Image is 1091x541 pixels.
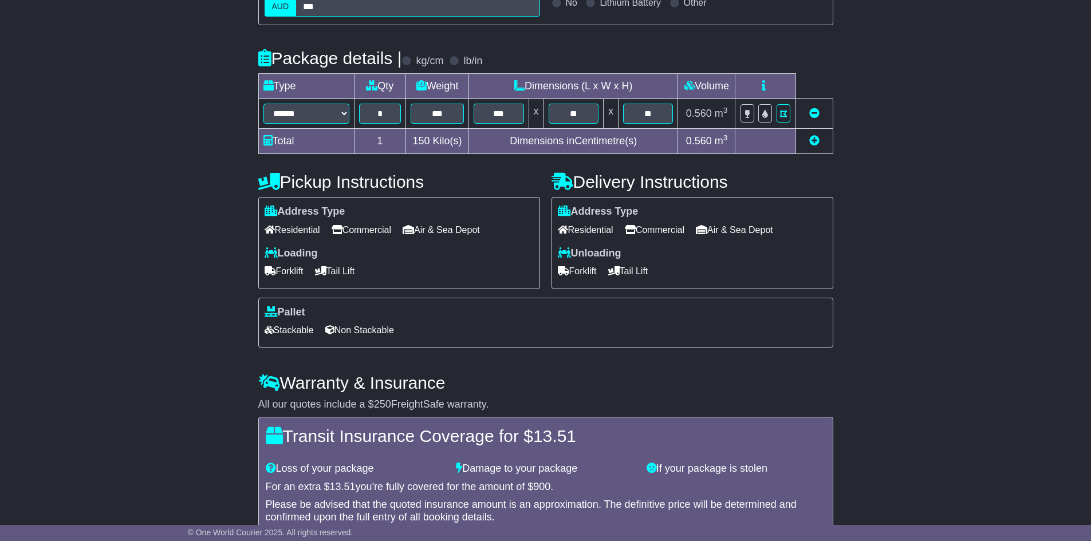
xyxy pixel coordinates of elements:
span: 150 [413,135,430,147]
div: Loss of your package [260,463,451,475]
td: Dimensions in Centimetre(s) [469,129,678,154]
label: kg/cm [416,55,443,68]
span: m [715,108,728,119]
span: Air & Sea Depot [403,221,480,239]
label: Unloading [558,247,621,260]
span: Residential [558,221,613,239]
span: 13.51 [330,481,356,492]
a: Add new item [809,135,820,147]
td: Type [258,74,354,99]
label: Loading [265,247,318,260]
div: For an extra $ you're fully covered for the amount of $ . [266,481,826,493]
td: Dimensions (L x W x H) [469,74,678,99]
td: Volume [678,74,735,99]
h4: Delivery Instructions [552,172,833,191]
td: Weight [406,74,469,99]
span: Stackable [265,321,314,339]
span: Air & Sea Depot [696,221,773,239]
span: Tail Lift [315,262,355,280]
td: x [603,99,618,129]
span: 0.560 [686,108,712,119]
span: 900 [533,481,550,492]
div: Please be advised that the quoted insurance amount is an approximation. The definitive price will... [266,499,826,523]
label: Address Type [558,206,639,218]
span: Commercial [332,221,391,239]
h4: Package details | [258,49,402,68]
td: Total [258,129,354,154]
span: 13.51 [533,427,576,445]
label: lb/in [463,55,482,68]
div: All our quotes include a $ FreightSafe warranty. [258,398,833,411]
span: Residential [265,221,320,239]
h4: Warranty & Insurance [258,373,833,392]
label: Address Type [265,206,345,218]
h4: Transit Insurance Coverage for $ [266,427,826,445]
span: 250 [374,398,391,410]
sup: 3 [723,133,728,142]
span: Tail Lift [608,262,648,280]
td: Qty [354,74,406,99]
span: Non Stackable [325,321,394,339]
span: m [715,135,728,147]
span: 0.560 [686,135,712,147]
a: Remove this item [809,108,820,119]
span: Forklift [265,262,304,280]
div: Damage to your package [450,463,641,475]
td: x [529,99,543,129]
td: 1 [354,129,406,154]
div: If your package is stolen [641,463,832,475]
sup: 3 [723,106,728,114]
td: Kilo(s) [406,129,469,154]
h4: Pickup Instructions [258,172,540,191]
span: © One World Courier 2025. All rights reserved. [188,528,353,537]
span: Commercial [625,221,684,239]
span: Forklift [558,262,597,280]
label: Pallet [265,306,305,319]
